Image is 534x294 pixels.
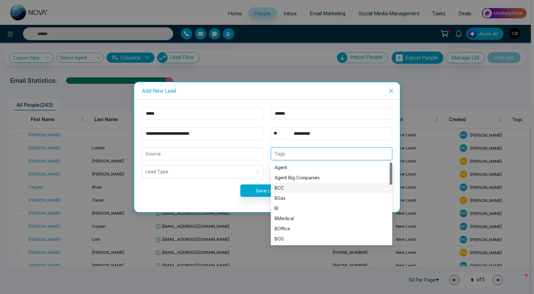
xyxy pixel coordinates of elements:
[271,234,392,244] div: BOS
[389,88,394,93] span: close
[275,195,388,202] div: BGas
[275,205,388,212] div: BI
[142,87,392,94] div: Add New Lead
[271,193,392,203] div: BGas
[275,215,388,222] div: BMedical
[271,162,392,173] div: Agent
[271,183,392,193] div: BCC
[271,203,392,213] div: BI
[383,82,400,99] button: Close
[240,184,294,197] button: Save Lead
[271,173,392,183] div: Agent Big Companies
[275,225,388,232] div: BOffice
[512,272,528,288] iframe: Intercom live chat
[275,164,388,171] div: Agent
[275,184,388,191] div: BCC
[275,174,388,181] div: Agent Big Companies
[271,224,392,234] div: BOffice
[275,235,388,242] div: BOS
[271,213,392,224] div: BMedical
